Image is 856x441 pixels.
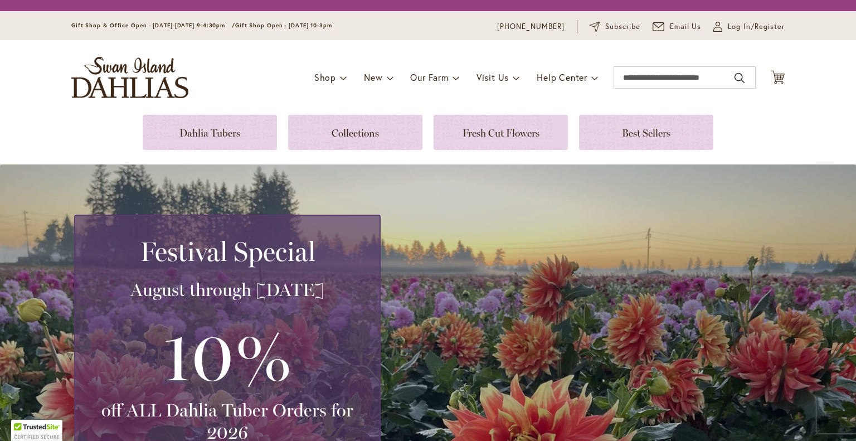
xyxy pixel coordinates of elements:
[590,21,640,32] a: Subscribe
[71,22,235,29] span: Gift Shop & Office Open - [DATE]-[DATE] 9-4:30pm /
[235,22,332,29] span: Gift Shop Open - [DATE] 10-3pm
[728,21,785,32] span: Log In/Register
[476,71,509,83] span: Visit Us
[497,21,565,32] a: [PHONE_NUMBER]
[735,69,745,87] button: Search
[89,312,366,399] h3: 10%
[537,71,587,83] span: Help Center
[653,21,702,32] a: Email Us
[89,236,366,267] h2: Festival Special
[89,279,366,301] h3: August through [DATE]
[713,21,785,32] a: Log In/Register
[314,71,336,83] span: Shop
[364,71,382,83] span: New
[410,71,448,83] span: Our Farm
[71,57,188,98] a: store logo
[670,21,702,32] span: Email Us
[605,21,640,32] span: Subscribe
